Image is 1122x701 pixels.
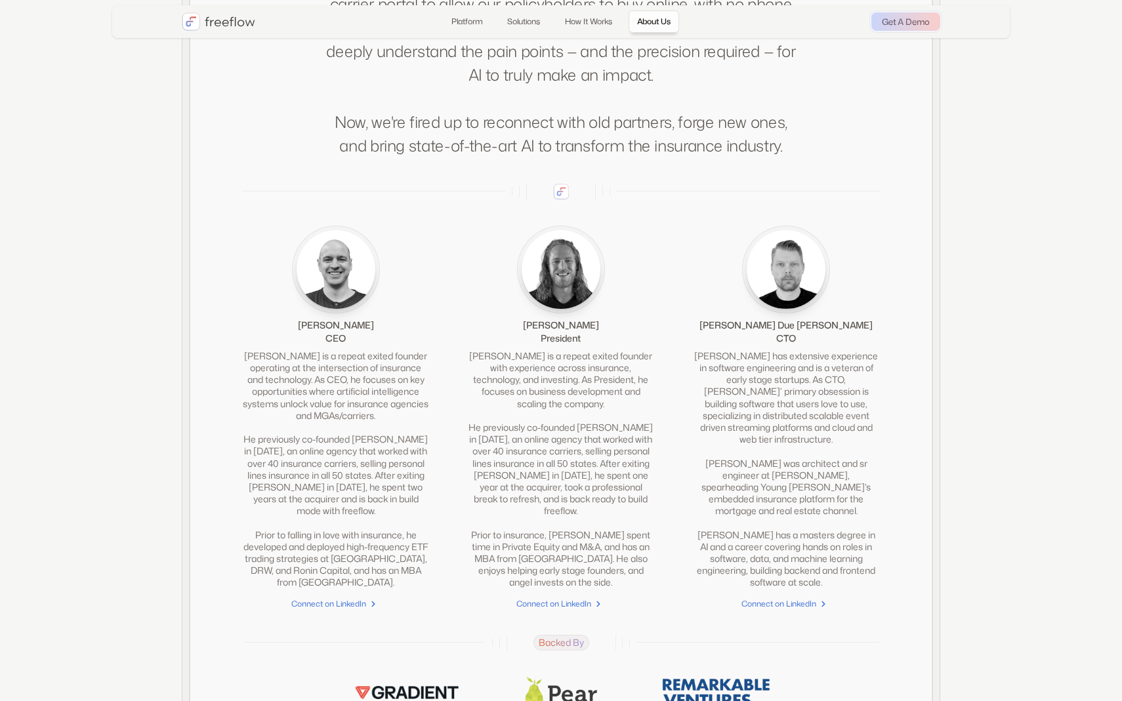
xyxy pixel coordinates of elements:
[499,10,549,33] a: Solutions
[523,319,599,332] div: [PERSON_NAME]
[699,319,873,332] div: [PERSON_NAME] Due [PERSON_NAME]
[298,319,374,332] div: [PERSON_NAME]
[443,10,491,33] a: Platform
[243,350,428,589] div: [PERSON_NAME] is a repeat exited founder operating at the intersection of insurance and technolog...
[871,12,940,31] a: Get A Demo
[468,597,654,611] a: Connect on LinkedIn
[629,10,678,33] a: About Us
[468,350,654,589] div: [PERSON_NAME] is a repeat exited founder with experience across insurance, technology, and invest...
[694,597,879,611] a: Connect on LinkedIn
[533,635,589,651] span: Backed By
[556,10,621,33] a: How It Works
[325,332,346,345] div: CEO
[776,332,796,345] div: CTO
[741,597,816,611] div: Connect on LinkedIn
[694,350,879,589] div: [PERSON_NAME] has extensive experience in software engineering and is a veteran of early stage st...
[291,597,366,611] div: Connect on LinkedIn
[243,597,428,611] a: Connect on LinkedIn
[516,597,591,611] div: Connect on LinkedIn
[541,332,581,345] div: President
[182,12,255,31] a: home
